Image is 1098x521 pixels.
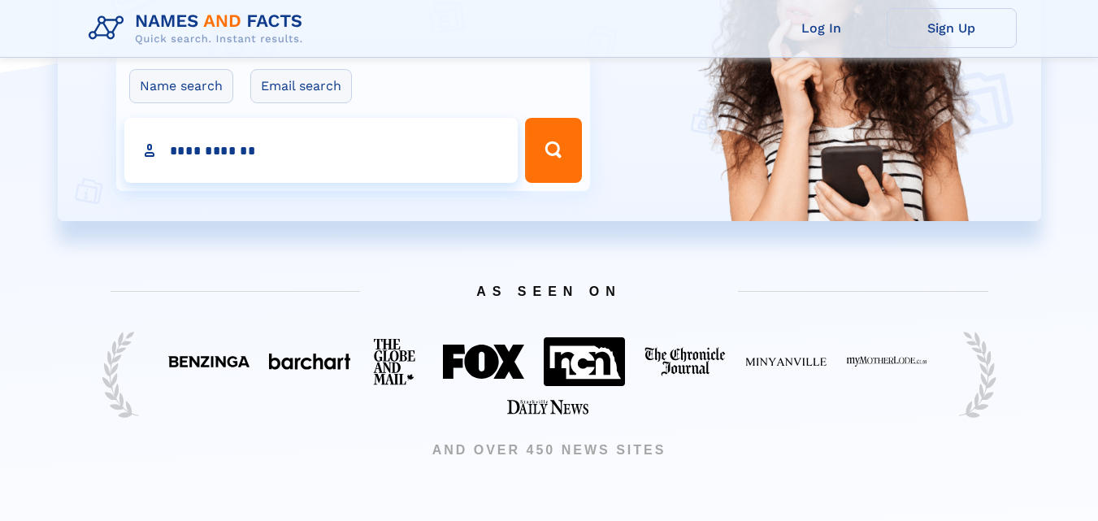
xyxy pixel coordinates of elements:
[846,356,927,367] img: Featured on My Mother Lode
[887,8,1017,48] a: Sign Up
[82,7,316,50] img: Logo Names and Facts
[757,8,887,48] a: Log In
[124,118,518,183] input: search input
[525,118,582,183] button: Search Button
[544,337,625,385] img: Featured on NCN
[129,69,233,103] label: Name search
[644,347,726,376] img: Featured on The Chronicle Journal
[250,69,352,103] label: Email search
[86,441,1013,460] span: AND OVER 450 NEWS SITES
[168,356,250,367] img: Featured on Benzinga
[443,345,524,379] img: Featured on FOX 40
[507,400,588,415] img: Featured on Starkville Daily News
[86,264,1013,319] span: AS SEEN ON
[745,356,827,367] img: Featured on Minyanville
[269,354,350,369] img: Featured on BarChart
[370,335,423,389] img: Featured on The Globe And Mail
